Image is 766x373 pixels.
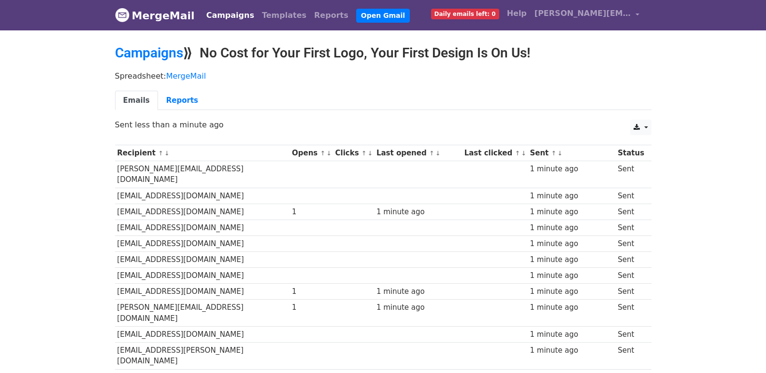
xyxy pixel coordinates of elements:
[530,329,613,340] div: 1 minute ago
[521,150,526,157] a: ↓
[615,268,646,284] td: Sent
[615,300,646,327] td: Sent
[289,145,333,161] th: Opens
[115,252,290,268] td: [EMAIL_ADDRESS][DOMAIN_NAME]
[530,222,613,234] div: 1 minute ago
[435,150,441,157] a: ↓
[115,145,290,161] th: Recipient
[115,91,158,111] a: Emails
[615,161,646,188] td: Sent
[376,286,460,297] div: 1 minute ago
[431,9,499,19] span: Daily emails left: 0
[535,8,631,19] span: [PERSON_NAME][EMAIL_ADDRESS][DOMAIN_NAME]
[115,45,651,61] h2: ⟫ No Cost for Your First Logo, Your First Design Is On Us!
[361,150,367,157] a: ↑
[258,6,310,25] a: Templates
[158,91,206,111] a: Reports
[115,71,651,81] p: Spreadsheet:
[115,8,130,22] img: MergeMail logo
[376,302,460,313] div: 1 minute ago
[115,45,183,61] a: Campaigns
[530,191,613,202] div: 1 minute ago
[427,4,503,23] a: Daily emails left: 0
[202,6,258,25] a: Campaigns
[115,120,651,130] p: Sent less than a minute ago
[164,150,170,157] a: ↓
[292,207,331,218] div: 1
[115,284,290,300] td: [EMAIL_ADDRESS][DOMAIN_NAME]
[615,145,646,161] th: Status
[557,150,563,157] a: ↓
[166,71,206,81] a: MergeMail
[528,145,616,161] th: Sent
[551,150,557,157] a: ↑
[115,204,290,220] td: [EMAIL_ADDRESS][DOMAIN_NAME]
[615,188,646,204] td: Sent
[615,284,646,300] td: Sent
[115,268,290,284] td: [EMAIL_ADDRESS][DOMAIN_NAME]
[530,254,613,265] div: 1 minute ago
[530,164,613,175] div: 1 minute ago
[320,150,325,157] a: ↑
[326,150,332,157] a: ↓
[115,343,290,370] td: [EMAIL_ADDRESS][PERSON_NAME][DOMAIN_NAME]
[615,343,646,370] td: Sent
[115,327,290,343] td: [EMAIL_ADDRESS][DOMAIN_NAME]
[503,4,531,23] a: Help
[356,9,410,23] a: Open Gmail
[292,286,331,297] div: 1
[462,145,528,161] th: Last clicked
[531,4,644,27] a: [PERSON_NAME][EMAIL_ADDRESS][DOMAIN_NAME]
[615,252,646,268] td: Sent
[115,5,195,26] a: MergeMail
[376,207,460,218] div: 1 minute ago
[115,236,290,252] td: [EMAIL_ADDRESS][DOMAIN_NAME]
[615,236,646,252] td: Sent
[158,150,163,157] a: ↑
[368,150,373,157] a: ↓
[429,150,434,157] a: ↑
[530,286,613,297] div: 1 minute ago
[615,204,646,220] td: Sent
[615,327,646,343] td: Sent
[310,6,352,25] a: Reports
[530,270,613,281] div: 1 minute ago
[292,302,331,313] div: 1
[115,300,290,327] td: [PERSON_NAME][EMAIL_ADDRESS][DOMAIN_NAME]
[615,220,646,235] td: Sent
[515,150,520,157] a: ↑
[115,161,290,188] td: [PERSON_NAME][EMAIL_ADDRESS][DOMAIN_NAME]
[115,220,290,235] td: [EMAIL_ADDRESS][DOMAIN_NAME]
[530,345,613,356] div: 1 minute ago
[115,188,290,204] td: [EMAIL_ADDRESS][DOMAIN_NAME]
[530,207,613,218] div: 1 minute ago
[530,302,613,313] div: 1 minute ago
[374,145,462,161] th: Last opened
[530,238,613,249] div: 1 minute ago
[333,145,374,161] th: Clicks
